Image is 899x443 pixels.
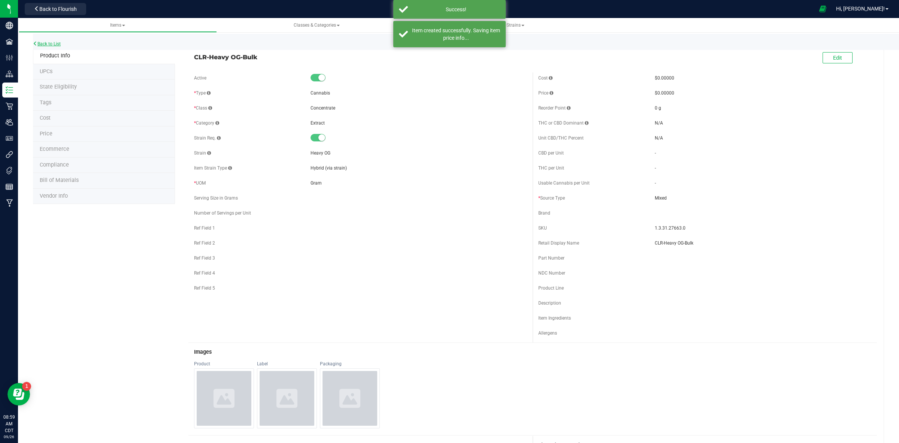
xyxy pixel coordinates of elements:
[6,199,13,207] inline-svg: Manufacturing
[538,105,570,111] span: Reorder Point
[194,90,211,96] span: Type
[40,68,52,75] span: Tag
[194,195,238,201] span: Serving Size in Grams
[538,165,564,171] span: THC per Unit
[655,75,674,81] span: $0.00000
[194,270,215,276] span: Ref Field 4
[40,99,51,106] span: Tag
[40,84,77,90] span: Tag
[814,2,831,16] span: Open Ecommerce Menu
[538,180,590,186] span: Usable Cannabis per Unit
[3,434,15,440] p: 09/26
[40,53,70,59] span: Product Info
[412,27,500,42] div: Item created successfully. Saving item price info...
[311,120,325,126] span: Extract
[194,349,871,355] h3: Images
[538,120,588,126] span: THC or CBD Dominant
[655,240,871,246] span: CLR-Heavy OG-Bulk
[6,70,13,78] inline-svg: Distribution
[538,240,579,246] span: Retail Display Name
[6,102,13,110] inline-svg: Retail
[40,131,52,137] span: Price
[3,414,15,434] p: 08:59 AM CDT
[412,6,500,13] div: Success!
[194,361,254,367] div: Product
[538,285,564,291] span: Product Line
[6,119,13,126] inline-svg: Users
[6,167,13,174] inline-svg: Tags
[311,165,347,171] span: Hybrid (via strain)
[194,165,232,171] span: Item Strain Type
[6,183,13,191] inline-svg: Reports
[6,86,13,94] inline-svg: Inventory
[655,225,871,231] span: 1.3.31.27663.0
[194,135,221,141] span: Strain Req.
[538,150,564,156] span: CBD per Unit
[538,195,565,201] span: Source Type
[836,6,885,12] span: Hi, [PERSON_NAME]!
[40,115,51,121] span: Cost
[655,135,663,141] span: N/A
[6,22,13,29] inline-svg: Company
[194,255,215,261] span: Ref Field 3
[538,225,547,231] span: SKU
[40,162,69,168] span: Compliance
[655,165,656,171] span: -
[194,105,212,111] span: Class
[33,41,61,47] a: Back to List
[311,150,330,156] span: Heavy OG
[194,75,206,81] span: Active
[40,177,79,183] span: Bill of Materials
[320,361,380,367] div: Packaging
[538,315,571,321] span: Item Ingredients
[538,255,564,261] span: Part Number
[538,270,565,276] span: NDC Number
[40,193,68,199] span: Vendor Info
[538,330,557,336] span: Allergens
[194,120,219,126] span: Category
[194,180,206,186] span: UOM
[311,105,335,111] span: Concentrate
[6,38,13,45] inline-svg: Facilities
[823,52,853,63] button: Edit
[311,180,322,186] span: Gram
[538,90,553,96] span: Price
[25,3,86,15] button: Back to Flourish
[6,151,13,158] inline-svg: Integrations
[194,285,215,291] span: Ref Field 5
[506,23,524,28] span: Strains
[6,54,13,62] inline-svg: Configuration
[655,195,871,201] span: Mixed
[655,180,656,186] span: -
[538,135,584,141] span: Unit CBD/THC Percent
[655,150,656,156] span: -
[22,382,31,391] iframe: Resource center unread badge
[538,210,550,216] span: Brand
[833,55,842,61] span: Edit
[655,120,663,126] span: N/A
[294,23,340,28] span: Classes & Categories
[538,300,561,306] span: Description
[655,90,674,96] span: $0.00000
[194,240,215,246] span: Ref Field 2
[194,150,211,156] span: Strain
[311,90,330,96] span: Cannabis
[6,135,13,142] inline-svg: User Roles
[110,23,125,28] span: Items
[194,53,527,62] span: CLR-Heavy OG-Bulk
[40,146,69,152] span: Ecommerce
[39,6,77,12] span: Back to Flourish
[257,361,317,367] div: Label
[7,383,30,405] iframe: Resource center
[655,105,661,111] span: 0 g
[194,210,251,216] span: Number of Servings per Unit
[538,75,553,81] span: Cost
[194,225,215,231] span: Ref Field 1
